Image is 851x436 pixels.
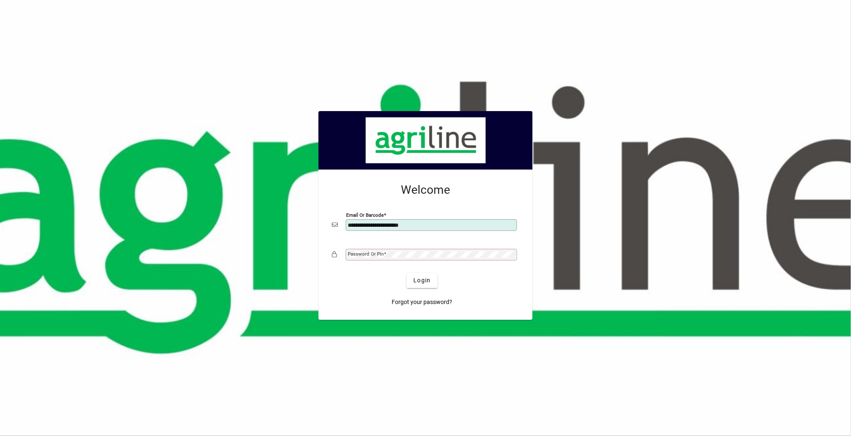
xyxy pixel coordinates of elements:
[389,295,456,310] a: Forgot your password?
[346,212,384,218] mat-label: Email or Barcode
[348,251,384,257] mat-label: Password or Pin
[407,273,437,288] button: Login
[392,298,453,307] span: Forgot your password?
[413,276,431,285] span: Login
[332,183,519,197] h2: Welcome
